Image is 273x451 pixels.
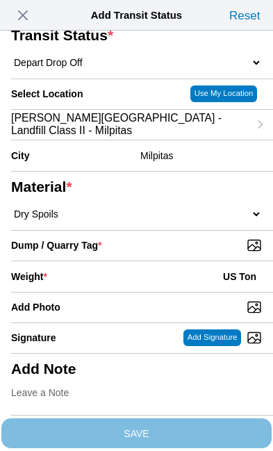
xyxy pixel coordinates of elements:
[11,27,256,44] ion-label: Transit Status
[11,150,135,161] ion-label: City
[11,88,83,99] label: Select Location
[11,361,256,377] ion-label: Add Note
[11,271,47,282] ion-label: Weight
[183,329,241,346] ion-button: Add Signature
[190,85,257,102] ion-button: Use My Location
[223,271,256,282] ion-label: US Ton
[11,179,256,195] ion-label: Material
[226,4,263,26] ion-button: Reset
[11,332,56,343] label: Signature
[11,112,249,137] span: [PERSON_NAME][GEOGRAPHIC_DATA] - Landfill Class II - Milpitas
